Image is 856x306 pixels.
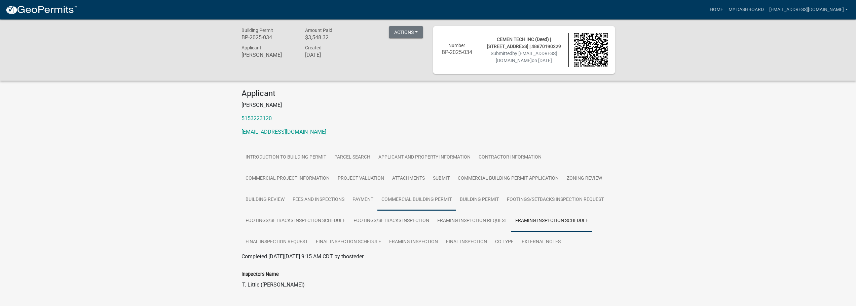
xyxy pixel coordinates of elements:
a: Footings/Setbacks Inspection Request [503,189,608,211]
a: My Dashboard [726,3,767,16]
a: Payment [348,189,377,211]
h6: [DATE] [305,52,359,58]
h6: BP-2025-034 [440,49,474,55]
a: Final Inspection Schedule [312,231,385,253]
a: Zoning Review [563,168,606,189]
label: Inspectors Name [241,272,279,277]
a: Parcel search [330,147,374,168]
a: Framing Inspection [385,231,442,253]
a: [EMAIL_ADDRESS][DOMAIN_NAME] [767,3,851,16]
a: Introduction to Building Permit [241,147,330,168]
button: Actions [389,26,423,38]
span: CEMEN TECH INC (Deed) | [STREET_ADDRESS] | 48870190229 [487,37,561,49]
h6: BP-2025-034 [241,34,295,41]
span: Amount Paid [305,28,332,33]
a: Final Inspection [442,231,491,253]
a: [EMAIL_ADDRESS][DOMAIN_NAME] [241,129,326,135]
a: 5153223120 [241,115,272,122]
a: Project Valuation [334,168,388,189]
a: Applicant and Property Information [374,147,475,168]
a: Commercial Building Permit Application [454,168,563,189]
a: Final Inspection Request [241,231,312,253]
a: Framing Inspection Request [433,210,511,232]
a: Footings/Setbacks Inspection [349,210,433,232]
a: Framing Inspection Schedule [511,210,592,232]
a: Footings/Setbacks Inspection Schedule [241,210,349,232]
img: QR code [574,33,608,67]
a: Fees and Inspections [289,189,348,211]
h6: $3,548.32 [305,34,359,41]
a: Commercial Project Information [241,168,334,189]
span: by [EMAIL_ADDRESS][DOMAIN_NAME] [496,51,557,63]
span: Completed [DATE][DATE] 9:15 AM CDT by tbosteder [241,253,364,260]
a: Building Review [241,189,289,211]
a: Building Permit [456,189,503,211]
a: Attachments [388,168,429,189]
a: Contractor Information [475,147,546,168]
a: Submit [429,168,454,189]
span: Applicant [241,45,261,50]
a: Home [707,3,726,16]
span: Number [448,43,465,48]
a: External Notes [518,231,565,253]
a: Commercial Building Permit [377,189,456,211]
span: Building Permit [241,28,273,33]
p: [PERSON_NAME] [241,101,615,109]
h4: Applicant [241,89,615,98]
h6: [PERSON_NAME] [241,52,295,58]
span: Submitted on [DATE] [491,51,557,63]
span: Created [305,45,322,50]
a: CO Type [491,231,518,253]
